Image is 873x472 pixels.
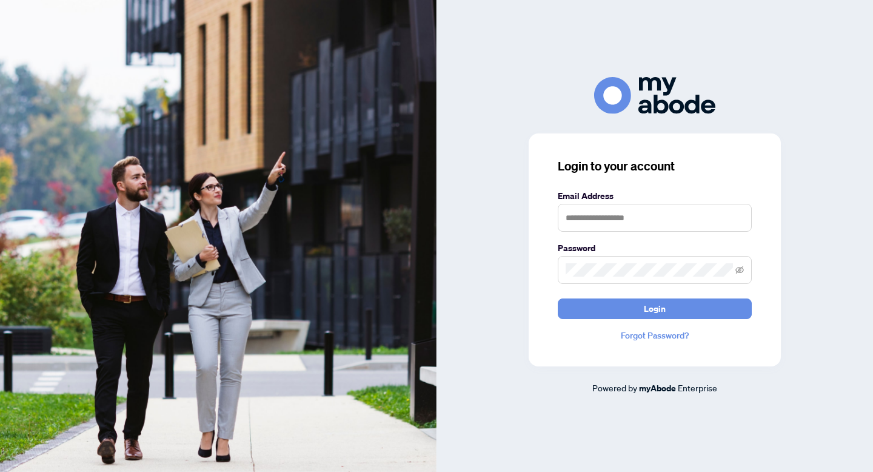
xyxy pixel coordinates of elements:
[558,189,752,203] label: Email Address
[639,382,676,395] a: myAbode
[558,241,752,255] label: Password
[678,382,717,393] span: Enterprise
[644,299,666,319] span: Login
[594,77,715,114] img: ma-logo
[558,298,752,319] button: Login
[735,266,744,274] span: eye-invisible
[558,158,752,175] h3: Login to your account
[558,329,752,342] a: Forgot Password?
[592,382,637,393] span: Powered by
